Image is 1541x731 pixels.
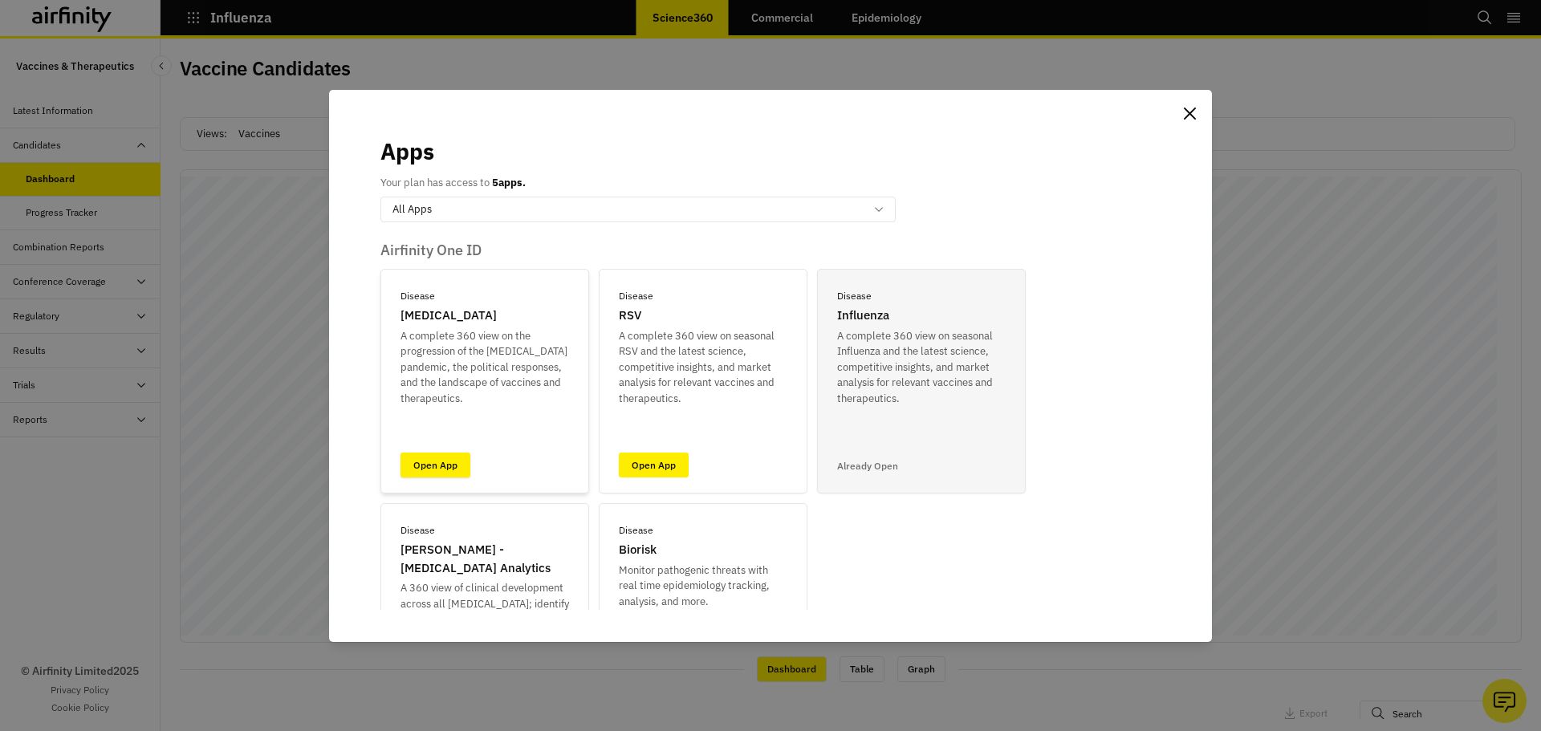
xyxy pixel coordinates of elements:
p: Airfinity One ID [380,242,1161,259]
p: [MEDICAL_DATA] [400,307,497,325]
p: A complete 360 view on seasonal Influenza and the latest science, competitive insights, and marke... [837,328,1006,407]
a: Open App [619,453,689,477]
p: Disease [619,289,653,303]
b: 5 apps. [492,176,526,189]
p: Influenza [837,307,889,325]
p: A complete 360 view on the progression of the [MEDICAL_DATA] pandemic, the political responses, a... [400,328,569,407]
p: All Apps [392,201,432,217]
p: A 360 view of clinical development across all [MEDICAL_DATA]; identify opportunities and track ch... [400,580,569,659]
p: Monitor pathogenic threats with real time epidemiology tracking, analysis, and more. [619,562,787,610]
p: [PERSON_NAME] - [MEDICAL_DATA] Analytics [400,541,569,577]
p: Your plan has access to [380,175,526,191]
p: Biorisk [619,541,657,559]
p: Disease [400,523,435,538]
p: Apps [380,135,434,169]
p: Already Open [837,459,898,473]
p: RSV [619,307,641,325]
p: Disease [400,289,435,303]
a: Open App [400,453,470,477]
p: Disease [619,523,653,538]
p: A complete 360 view on seasonal RSV and the latest science, competitive insights, and market anal... [619,328,787,407]
button: Close [1177,101,1202,127]
p: Disease [837,289,872,303]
